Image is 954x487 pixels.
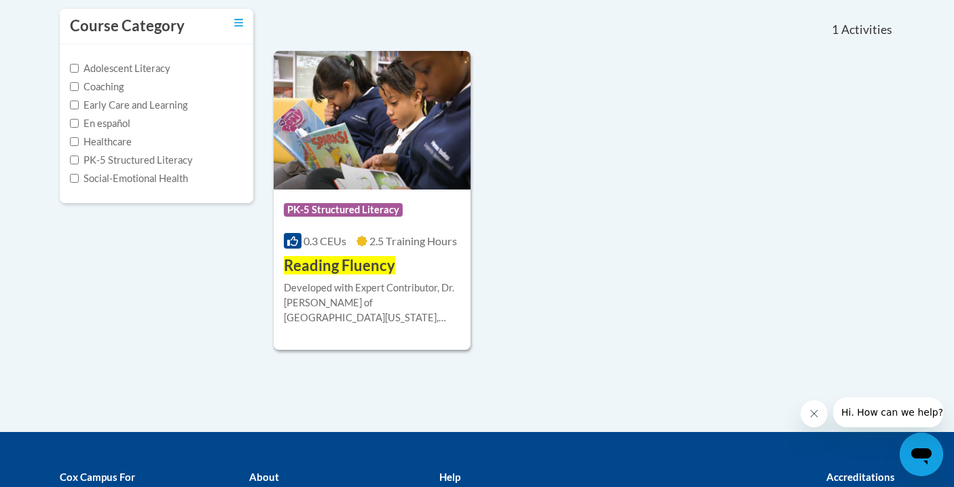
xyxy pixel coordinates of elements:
iframe: Message from company [833,397,943,427]
b: Cox Campus For [60,471,135,483]
span: 1 [832,22,839,37]
img: Course Logo [274,51,471,190]
span: 2.5 Training Hours [369,234,457,247]
a: Course LogoPK-5 Structured Literacy0.3 CEUs2.5 Training Hours Reading FluencyDeveloped with Exper... [274,51,471,350]
label: Adolescent Literacy [70,61,170,76]
b: Accreditations [826,471,895,483]
div: Developed with Expert Contributor, Dr. [PERSON_NAME] of [GEOGRAPHIC_DATA][US_STATE], [GEOGRAPHIC_... [284,281,461,325]
input: Checkbox for Options [70,82,79,91]
label: PK-5 Structured Literacy [70,153,193,168]
input: Checkbox for Options [70,64,79,73]
b: Help [439,471,460,483]
b: About [249,471,279,483]
span: Activities [841,22,892,37]
input: Checkbox for Options [70,119,79,128]
span: PK-5 Structured Literacy [284,203,403,217]
label: Early Care and Learning [70,98,187,113]
a: Toggle collapse [234,16,243,31]
label: Coaching [70,79,124,94]
input: Checkbox for Options [70,137,79,146]
h3: Course Category [70,16,185,37]
span: 0.3 CEUs [304,234,346,247]
span: Reading Fluency [284,256,395,274]
label: Social-Emotional Health [70,171,188,186]
input: Checkbox for Options [70,174,79,183]
label: En español [70,116,130,131]
input: Checkbox for Options [70,101,79,109]
input: Checkbox for Options [70,156,79,164]
label: Healthcare [70,134,132,149]
iframe: Close message [801,400,828,427]
iframe: Button to launch messaging window [900,433,943,476]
